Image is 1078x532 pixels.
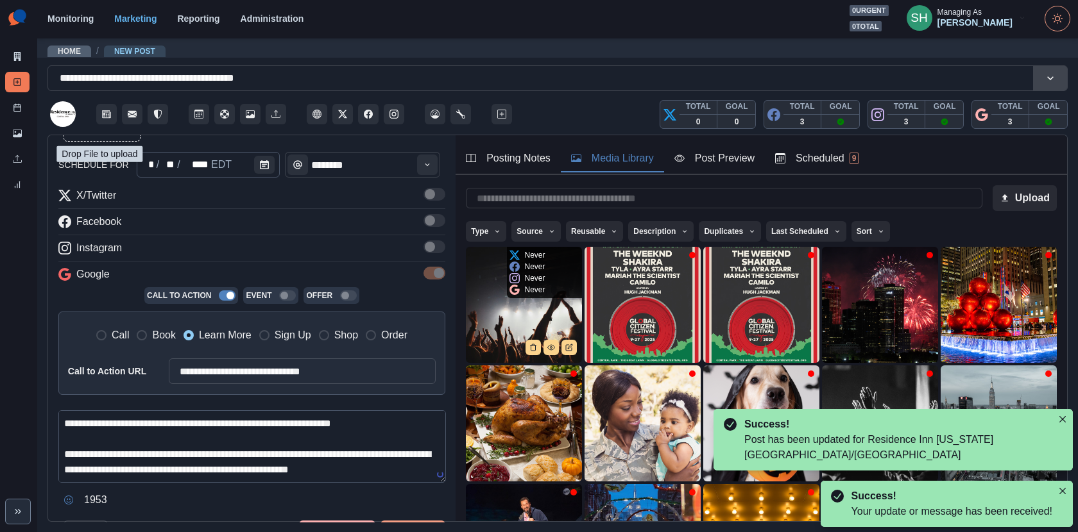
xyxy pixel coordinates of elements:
button: Uploads [266,104,286,124]
button: View Media [543,340,559,355]
img: t6lqtpfjwwecl39frhj3 [822,365,938,481]
span: Sign Up [275,328,311,343]
p: Facebook [76,214,121,229]
p: 0 [696,116,701,128]
a: Create New Post [492,104,512,124]
p: TOTAL [686,101,711,112]
button: Sort [851,221,890,242]
button: Managing As[PERSON_NAME] [896,5,1037,31]
span: Book [152,328,175,343]
button: Dashboard [425,104,445,124]
p: TOTAL [998,101,1023,112]
button: Time [417,154,438,175]
span: Order [381,328,407,343]
button: Edit Media [561,340,577,355]
p: 3 [800,116,805,128]
img: jxz1pffiaxz9hkkbeksc [466,247,582,363]
p: Never [525,261,545,272]
a: Uploads [5,149,30,169]
p: 0 [735,116,739,128]
div: Sara Haas [911,3,928,33]
nav: breadcrumb [47,44,166,58]
img: 297528730406723 [50,101,76,127]
p: 3 [1008,116,1013,128]
button: Close [1055,483,1070,499]
p: GOAL [726,101,748,112]
img: t8iepjdlaz9ktpnfgpbg [941,365,1057,481]
button: Reusable [566,221,623,242]
p: X/Twitter [76,188,116,203]
img: j5mnlctu3whnhjmdcm89 [703,247,819,363]
button: Last Scheduled [766,221,846,242]
h2: Call to Action URL [68,366,148,377]
div: schedule for [210,157,233,172]
div: Posting Notes [466,151,551,166]
div: Scheduled [775,151,859,166]
a: Marketing Summary [5,46,30,67]
img: wyrezlm5e9boykaqw1c7 [941,247,1057,363]
div: / [176,157,181,172]
div: Your update or message has been received! [851,504,1052,519]
button: Time [287,154,308,175]
a: Marketing [114,13,157,24]
span: Call [112,328,130,343]
button: Reviews [148,104,168,124]
p: Never [525,249,545,261]
p: Google [76,267,110,282]
button: Close [1055,411,1070,427]
button: Description [628,221,694,242]
p: 3 [904,116,909,128]
span: Shop [334,328,358,343]
div: [PERSON_NAME] [937,17,1013,28]
p: Call To Action [147,290,211,301]
button: Media Library [240,104,261,124]
button: Administration [450,104,471,124]
button: Delete Media [526,340,541,355]
button: Upload [993,185,1057,211]
span: 9 [850,153,859,164]
span: / [96,44,99,58]
p: Instagram [76,240,122,256]
div: / [155,157,160,172]
img: c5i2ihwobhwcfuwaglxr [703,365,819,481]
a: New Post [114,47,155,56]
button: Messages [122,104,142,124]
button: Opens Emoji Picker [58,490,79,510]
p: 1953 [84,492,107,508]
button: Stream [96,104,117,124]
p: Never [525,284,545,295]
a: Post Schedule [5,97,30,118]
button: Twitter [332,104,353,124]
div: Success! [851,488,1047,504]
img: depepsmgdkkzrdx60tay [585,365,701,481]
span: 0 total [850,21,882,32]
img: abpgz1tftcptkwcpzvld [585,247,701,363]
a: Review Summary [5,174,30,195]
label: schedule for [58,158,129,172]
button: Post Schedule [189,104,209,124]
p: Offer [306,290,332,301]
a: Media Library [5,123,30,144]
button: Duplicates [699,221,761,242]
p: Event [246,290,271,301]
p: TOTAL [790,101,815,112]
button: Instagram [384,104,404,124]
div: schedule for [140,157,155,172]
div: Time [285,152,440,178]
button: Facebook [358,104,379,124]
div: Date [140,157,233,172]
div: Success! [744,417,1047,432]
div: schedule for [137,152,280,178]
img: iashsvm7kpkdhvlfsmr0 [822,247,938,363]
span: 0 urgent [850,5,889,16]
div: Post has been updated for Residence Inn [US_STATE][GEOGRAPHIC_DATA]/[GEOGRAPHIC_DATA] [744,432,1052,463]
